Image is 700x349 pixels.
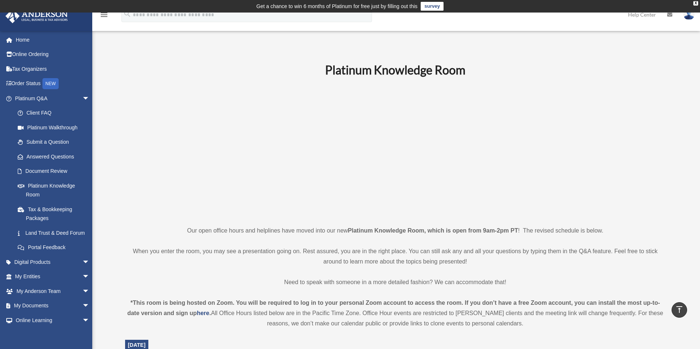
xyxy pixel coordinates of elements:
[5,255,101,269] a: Digital Productsarrow_drop_down
[125,226,666,236] p: Our open office hours and helplines have moved into our new ! The revised schedule is below.
[5,284,101,299] a: My Anderson Teamarrow_drop_down
[82,269,97,285] span: arrow_drop_down
[82,255,97,270] span: arrow_drop_down
[10,240,101,255] a: Portal Feedback
[82,313,97,328] span: arrow_drop_down
[348,227,518,234] strong: Platinum Knowledge Room, which is open from 9am-2pm PT
[5,299,101,313] a: My Documentsarrow_drop_down
[10,149,101,164] a: Answered Questions
[675,305,684,314] i: vertical_align_top
[5,91,101,106] a: Platinum Q&Aarrow_drop_down
[285,87,506,212] iframe: 231110_Toby_KnowledgeRoom
[100,10,108,19] i: menu
[42,78,59,89] div: NEW
[256,2,418,11] div: Get a chance to win 6 months of Platinum for free just by filling out this
[325,63,465,77] b: Platinum Knowledge Room
[5,76,101,91] a: Order StatusNEW
[10,120,101,135] a: Platinum Walkthrough
[5,47,101,62] a: Online Ordering
[125,298,666,329] div: All Office Hours listed below are in the Pacific Time Zone. Office Hour events are restricted to ...
[82,284,97,299] span: arrow_drop_down
[10,135,101,150] a: Submit a Question
[683,9,694,20] img: User Pic
[125,246,666,267] p: When you enter the room, you may see a presentation going on. Rest assured, you are in the right ...
[125,277,666,287] p: Need to speak with someone in a more detailed fashion? We can accommodate that!
[197,310,209,316] a: here
[5,313,101,328] a: Online Learningarrow_drop_down
[5,62,101,76] a: Tax Organizers
[5,269,101,284] a: My Entitiesarrow_drop_down
[100,13,108,19] a: menu
[128,342,146,348] span: [DATE]
[3,9,70,23] img: Anderson Advisors Platinum Portal
[421,2,444,11] a: survey
[123,10,131,18] i: search
[209,310,211,316] strong: .
[10,226,101,240] a: Land Trust & Deed Forum
[10,164,101,179] a: Document Review
[10,202,101,226] a: Tax & Bookkeeping Packages
[5,32,101,47] a: Home
[693,1,698,6] div: close
[82,299,97,314] span: arrow_drop_down
[10,178,97,202] a: Platinum Knowledge Room
[10,106,101,121] a: Client FAQ
[672,302,687,318] a: vertical_align_top
[82,91,97,106] span: arrow_drop_down
[127,300,660,316] strong: *This room is being hosted on Zoom. You will be required to log in to your personal Zoom account ...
